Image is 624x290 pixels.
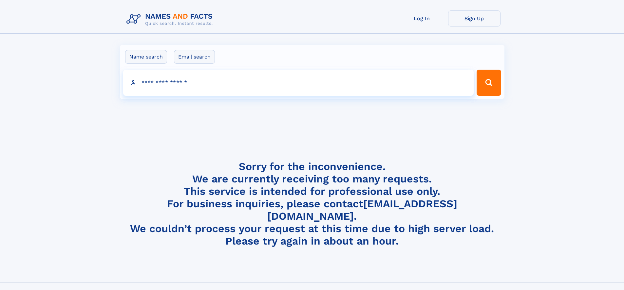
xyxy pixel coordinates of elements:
[448,10,501,26] a: Sign Up
[124,160,501,247] h4: Sorry for the inconvenience. We are currently receiving too many requests. This service is intend...
[396,10,448,26] a: Log In
[124,10,218,28] img: Logo Names and Facts
[123,70,474,96] input: search input
[174,50,215,64] label: Email search
[125,50,167,64] label: Name search
[477,70,501,96] button: Search Button
[267,197,457,222] a: [EMAIL_ADDRESS][DOMAIN_NAME]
